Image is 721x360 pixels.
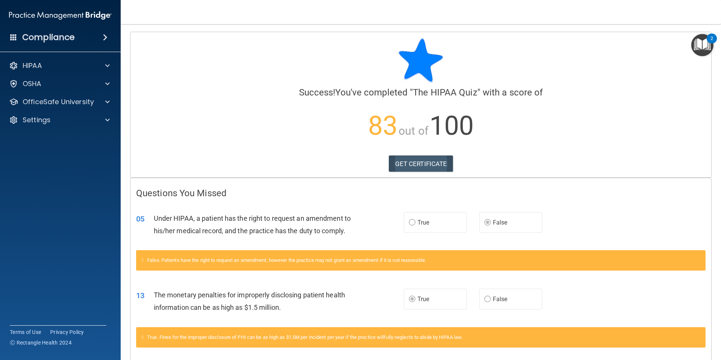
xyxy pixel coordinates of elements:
h4: You've completed " " with a score of [136,88,706,97]
span: False [493,295,508,303]
img: PMB logo [9,8,112,23]
p: OSHA [23,79,41,88]
span: Ⓒ Rectangle Health 2024 [10,339,72,346]
input: False [484,220,491,226]
a: Settings [9,115,110,125]
span: out of [399,124,428,137]
a: GET CERTIFICATE [389,155,453,172]
span: False [493,219,508,226]
span: True [417,295,429,303]
span: 100 [430,110,474,141]
input: True [409,220,416,226]
input: False [484,297,491,302]
span: 83 [368,110,397,141]
a: Terms of Use [10,328,41,336]
span: True. Fines for the improper disclosure of PHI can be as high as $1.5M per incident per year if t... [147,334,462,340]
a: Privacy Policy [50,328,84,336]
p: Settings [23,115,51,125]
input: True [409,297,416,302]
p: HIPAA [23,61,42,70]
span: 13 [136,291,144,300]
a: OSHA [9,79,110,88]
a: OfficeSafe University [9,97,110,106]
span: True [417,219,429,226]
div: 2 [710,38,713,48]
iframe: Drift Widget Chat Controller [683,308,712,337]
span: False. Patients have the right to request an amendment, however the practice may not grant an ame... [147,257,426,263]
span: The HIPAA Quiz [413,87,477,98]
span: 05 [136,214,144,223]
button: Open Resource Center, 2 new notifications [691,34,713,56]
img: blue-star-rounded.9d042014.png [398,38,443,83]
span: Under HIPAA, a patient has the right to request an amendment to his/her medical record, and the p... [154,214,351,235]
h4: Compliance [22,32,75,43]
a: HIPAA [9,61,110,70]
h4: Questions You Missed [136,188,706,198]
span: Success! [299,87,336,98]
p: OfficeSafe University [23,97,94,106]
span: The monetary penalties for improperly disclosing patient health information can be as high as $1.... [154,291,345,311]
